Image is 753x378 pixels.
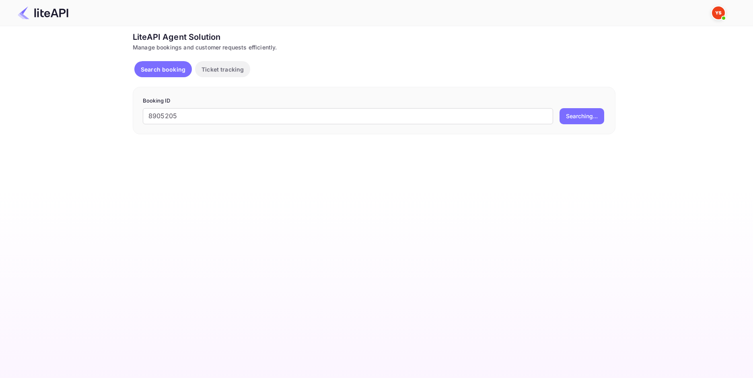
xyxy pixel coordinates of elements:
div: LiteAPI Agent Solution [133,31,615,43]
img: LiteAPI Logo [18,6,68,19]
p: Booking ID [143,97,605,105]
p: Ticket tracking [202,65,244,74]
button: Searching... [560,108,604,124]
img: Yandex Support [712,6,725,19]
div: Manage bookings and customer requests efficiently. [133,43,615,51]
p: Search booking [141,65,185,74]
input: Enter Booking ID (e.g., 63782194) [143,108,553,124]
